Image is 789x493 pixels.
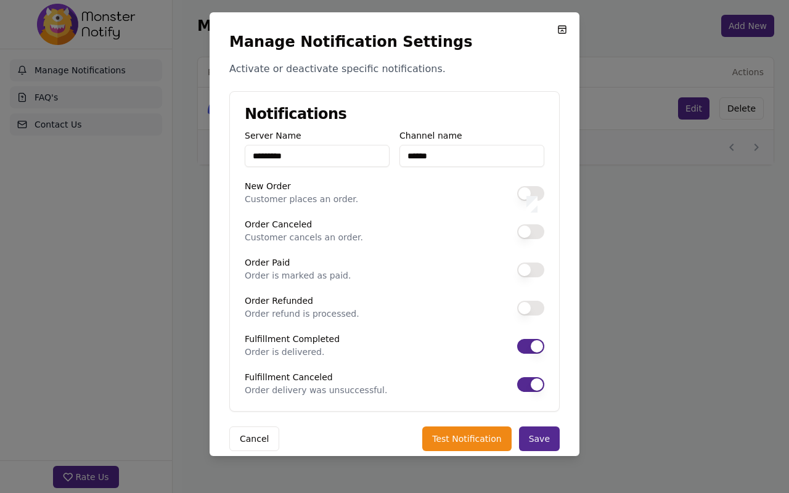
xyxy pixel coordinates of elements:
[229,32,560,52] h2: Manage Notification Settings
[245,269,351,282] p: Order is marked as paid.
[245,308,359,320] p: Order refund is processed.
[229,426,279,451] button: Cancel
[519,426,560,451] button: Save
[245,107,544,121] h3: Notifications
[245,231,363,243] p: Customer cancels an order.
[245,296,313,306] label: Order Refunded
[245,219,312,229] label: Order Canceled
[245,258,290,267] label: Order Paid
[245,193,358,205] p: Customer places an order.
[422,426,511,451] button: Test Notification
[229,62,560,76] p: Activate or deactivate specific notifications.
[245,131,301,141] label: Server Name
[245,372,333,382] label: Fulfillment Canceled
[245,384,387,396] p: Order delivery was unsuccessful.
[399,131,462,141] label: Channel name
[245,346,340,358] p: Order is delivered.
[245,181,291,191] label: New Order
[245,334,340,344] label: Fulfillment Completed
